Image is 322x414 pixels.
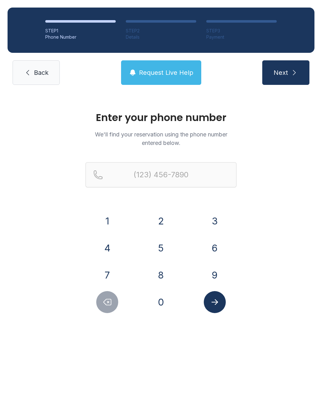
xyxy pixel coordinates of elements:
[96,237,118,259] button: 4
[86,162,236,187] input: Reservation phone number
[86,113,236,123] h1: Enter your phone number
[150,291,172,313] button: 0
[45,28,116,34] div: STEP 1
[206,28,277,34] div: STEP 3
[96,210,118,232] button: 1
[126,28,196,34] div: STEP 2
[45,34,116,40] div: Phone Number
[150,210,172,232] button: 2
[150,264,172,286] button: 8
[96,291,118,313] button: Delete number
[150,237,172,259] button: 5
[139,68,193,77] span: Request Live Help
[204,210,226,232] button: 3
[274,68,288,77] span: Next
[96,264,118,286] button: 7
[204,237,226,259] button: 6
[34,68,48,77] span: Back
[86,130,236,147] p: We'll find your reservation using the phone number entered below.
[206,34,277,40] div: Payment
[204,264,226,286] button: 9
[126,34,196,40] div: Details
[204,291,226,313] button: Submit lookup form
